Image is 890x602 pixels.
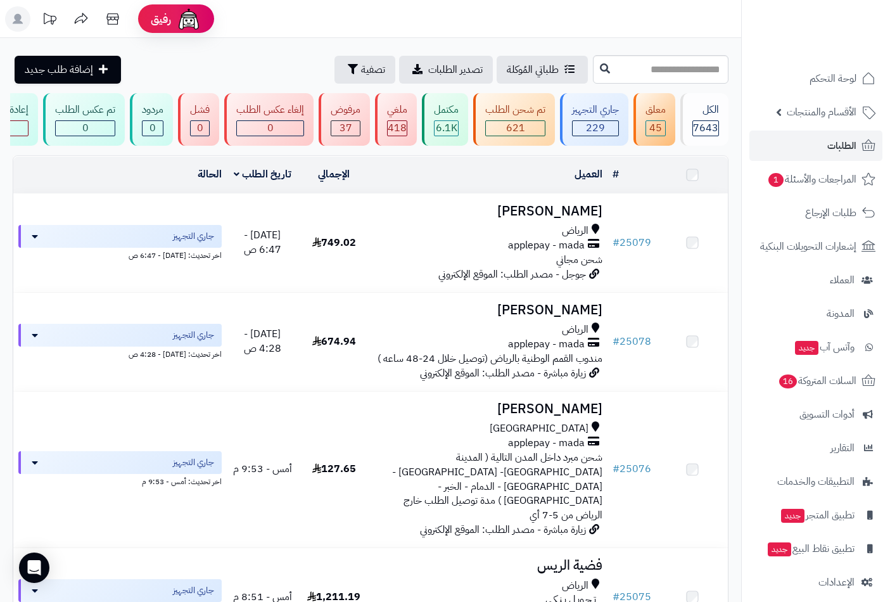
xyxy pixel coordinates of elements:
a: أدوات التسويق [749,399,882,430]
span: 229 [586,120,605,136]
div: 45 [646,121,665,136]
a: الإعدادات [749,567,882,598]
span: applepay - mada [508,238,585,253]
div: تم عكس الطلب [55,103,115,117]
div: 621 [486,121,545,136]
a: الكل7643 [678,93,731,146]
a: تم عكس الطلب 0 [41,93,127,146]
span: جاري التجهيز [173,329,214,342]
span: الرياض [562,224,588,238]
span: زيارة مباشرة - مصدر الطلب: الموقع الإلكتروني [420,366,586,381]
span: طلباتي المُوكلة [507,62,559,77]
h3: [PERSON_NAME] [375,303,603,317]
a: المراجعات والأسئلة1 [749,164,882,195]
button: تصفية [334,56,395,84]
span: العملاء [830,271,855,289]
a: وآتس آبجديد [749,332,882,362]
span: تطبيق نقاط البيع [766,540,855,558]
span: الرياض [562,323,588,337]
span: مندوب القمم الوطنية بالرياض (توصيل خلال 24-48 ساعه ) [378,351,602,366]
a: مكتمل 6.1K [419,93,471,146]
span: 37 [340,120,352,136]
span: أمس - 9:53 م [233,461,292,477]
a: طلبات الإرجاع [749,198,882,228]
a: #25076 [613,461,651,477]
span: التطبيقات والخدمات [777,473,855,490]
span: جديد [781,509,804,523]
div: إلغاء عكس الطلب [236,103,304,117]
a: الإجمالي [318,167,350,182]
span: تطبيق المتجر [780,506,855,524]
h3: فضية الريس [375,558,603,573]
a: السلات المتروكة16 [749,366,882,396]
div: 0 [143,121,163,136]
div: 0 [56,121,115,136]
span: جديد [768,542,791,556]
span: زيارة مباشرة - مصدر الطلب: الموقع الإلكتروني [420,522,586,537]
div: اخر تحديث: أمس - 9:53 م [18,474,222,487]
span: [DATE] - 4:28 ص [244,326,281,356]
span: السلات المتروكة [778,372,856,390]
span: وآتس آب [794,338,855,356]
span: تصدير الطلبات [428,62,483,77]
span: applepay - mada [508,436,585,451]
span: الإعدادات [818,573,855,591]
span: # [613,235,620,250]
div: ملغي [387,103,407,117]
span: 7643 [693,120,718,136]
span: [DATE] - 6:47 ص [244,227,281,257]
div: الكل [692,103,719,117]
span: جديد [795,341,818,355]
span: 749.02 [312,235,356,250]
span: جاري التجهيز [173,456,214,469]
a: المدونة [749,298,882,329]
a: التقارير [749,433,882,463]
span: تصفية [361,62,385,77]
a: التطبيقات والخدمات [749,466,882,497]
a: طلباتي المُوكلة [497,56,588,84]
a: تطبيق نقاط البيعجديد [749,534,882,564]
a: جاري التجهيز 229 [557,93,631,146]
span: 674.94 [312,334,356,349]
h3: [PERSON_NAME] [375,402,603,416]
div: 0 [237,121,303,136]
span: 0 [149,120,156,136]
a: فشل 0 [175,93,222,146]
span: رفيق [151,11,171,27]
span: 1 [768,172,784,188]
a: #25078 [613,334,651,349]
a: تم شحن الطلب 621 [471,93,557,146]
div: 0 [191,121,209,136]
a: تطبيق المتجرجديد [749,500,882,530]
div: مكتمل [434,103,459,117]
a: تاريخ الطلب [234,167,291,182]
span: أدوات التسويق [799,406,855,423]
span: 0 [82,120,89,136]
span: طلبات الإرجاع [805,204,856,222]
span: 0 [267,120,274,136]
span: 16 [779,374,798,389]
a: إشعارات التحويلات البنكية [749,231,882,262]
span: جوجل - مصدر الطلب: الموقع الإلكتروني [438,267,586,282]
span: شحن مبرد داخل المدن التالية ( المدينة [GEOGRAPHIC_DATA]- [GEOGRAPHIC_DATA] - [GEOGRAPHIC_DATA] - ... [392,450,602,523]
span: الأقسام والمنتجات [787,103,856,121]
span: # [613,461,620,477]
span: التقارير [830,439,855,457]
div: مرفوض [331,103,360,117]
div: اخر تحديث: [DATE] - 4:28 ص [18,347,222,360]
div: جاري التجهيز [572,103,619,117]
a: لوحة التحكم [749,63,882,94]
span: الرياض [562,579,588,593]
a: تحديثات المنصة [34,6,65,35]
span: # [613,334,620,349]
span: 621 [506,120,525,136]
a: إضافة طلب جديد [15,56,121,84]
a: الطلبات [749,131,882,161]
a: إلغاء عكس الطلب 0 [222,93,316,146]
a: مردود 0 [127,93,175,146]
span: 418 [388,120,407,136]
span: لوحة التحكم [810,70,856,87]
div: 37 [331,121,360,136]
img: ai-face.png [176,6,201,32]
a: #25079 [613,235,651,250]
